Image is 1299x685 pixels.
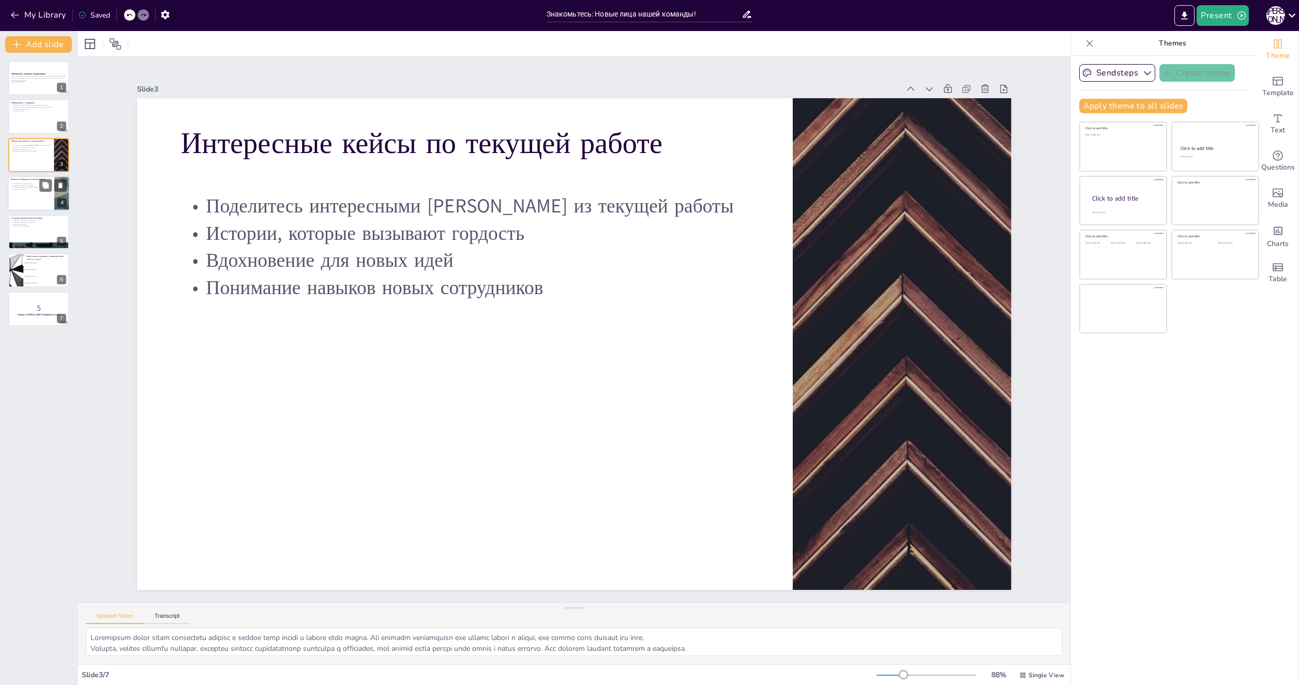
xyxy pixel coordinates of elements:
[189,206,757,293] p: Вдохновение для новых идей
[11,150,51,152] p: Понимание навыков новых сотрудников
[11,178,51,181] p: Важность командного взаимодействия
[11,189,51,191] p: Поддержка друг друга
[11,185,51,187] p: Открытость и честность в общении
[82,670,877,680] div: Slide 3 / 7
[1085,126,1159,130] div: Click to add title
[86,613,144,624] button: Speaker Notes
[547,7,742,22] input: Insert title
[11,140,51,143] p: Интересные кейсы по текущей работе
[8,61,69,95] div: 1
[1257,254,1298,292] div: Add a table
[1257,217,1298,254] div: Add charts and graphs
[144,613,190,624] button: Transcript
[1180,156,1249,158] div: Click to add text
[1079,64,1155,82] button: Sendsteps
[1181,145,1249,151] div: Click to add title
[186,233,753,320] p: Понимание навыков новых сотрудников
[78,10,110,20] div: Saved
[109,38,122,50] span: Position
[8,176,70,211] div: 4
[57,160,66,169] div: 3
[200,83,769,183] p: Интересные кейсы по текущей работе
[11,146,51,148] p: Истории, которые вызывают гордость
[1177,234,1251,238] div: Click to add title
[1262,87,1294,99] span: Template
[1218,242,1250,245] div: Click to add text
[11,225,66,227] p: Вклад каждого в атмосферу
[1261,162,1295,173] span: Questions
[57,83,66,92] div: 1
[57,199,67,208] div: 4
[5,36,72,53] button: Add slide
[1136,242,1159,245] div: Click to add text
[11,72,46,75] strong: Знакомство с новыми сотрудниками
[26,255,66,261] p: Какой аспект командного взаимодействия наиболее важен?
[1085,134,1159,136] div: Click to add text
[194,152,762,239] p: Поделитесь интересными [PERSON_NAME] из текущей работы
[11,302,66,314] p: 5
[8,99,69,133] div: 2
[1257,68,1298,105] div: Add ready made slides
[1268,199,1288,210] span: Media
[8,253,69,287] div: 6
[1111,242,1134,245] div: Click to add text
[191,179,759,266] p: Истории, которые вызывают гордость
[1257,31,1298,68] div: Change the overall theme
[25,282,69,283] span: Признание достижений
[11,223,66,225] p: Поддержка инициатив
[11,81,66,83] p: Generated with [URL]
[164,39,924,129] div: Slide 3
[1268,273,1287,285] span: Table
[11,101,66,104] p: Информация о сотруднике
[1197,5,1248,26] button: Present
[1257,180,1298,217] div: Add images, graphics, shapes or video
[11,75,66,81] p: Эта презентация поможет новым сотрудникам представить себя команде. Каждый сотрудник заполнит инф...
[11,217,66,220] p: Создание дружелюбной атмосферы
[1177,180,1251,185] div: Click to add title
[1266,6,1285,25] div: С [PERSON_NAME]
[11,187,51,189] p: Регулярные встречи для обмена мнениями
[1174,5,1195,26] button: Export to PowerPoint
[1098,31,1247,56] p: Themes
[57,237,66,246] div: 5
[39,179,52,192] button: Duplicate Slide
[1079,99,1187,113] button: Apply theme to all slides
[8,292,69,326] div: 7
[57,275,66,284] div: 6
[11,110,66,112] p: Увлечения и хобби
[1267,238,1289,250] span: Charts
[1257,143,1298,180] div: Get real-time input from your audience
[1029,671,1064,679] span: Single View
[25,263,69,264] span: Неформальные встречи
[1177,242,1210,245] div: Click to add text
[11,219,66,221] p: Неформальные встречи и тимбилдинги
[1257,105,1298,143] div: Add text boxes
[25,276,69,277] span: Поддержка друг друга
[8,138,69,172] div: 3
[11,104,66,106] p: Каждый сотрудник представит свою фамилию и должность
[11,148,51,150] p: Вдохновение для новых идей
[1092,194,1158,203] div: Click to add title
[11,106,66,108] p: Каждый сотрудник поделится информацией о своем университете
[54,179,67,192] button: Delete Slide
[1271,125,1285,136] span: Text
[57,314,66,323] div: 7
[25,269,69,270] span: Открытость и честность
[8,215,69,249] div: 5
[86,628,1062,656] textarea: Loremipsum dolor sitam consectetu adipisc e seddoe temp incidi u labore etdo magna. Ali enimadm v...
[1085,234,1159,238] div: Click to add title
[57,121,66,131] div: 2
[1266,5,1285,26] button: С [PERSON_NAME]
[1092,211,1157,214] div: Click to add body
[82,36,98,52] div: Layout
[1085,242,1109,245] div: Click to add text
[11,182,51,185] p: Взаимодействие – ключ к успеху
[986,670,1011,680] div: 88 %
[11,144,51,146] p: Поделитесь интересными [PERSON_NAME] из текущей работы
[1266,50,1290,62] span: Theme
[11,108,66,110] p: Обсуждение опыта работы
[11,221,66,223] p: Признание достижений сотрудников
[8,7,70,23] button: My Library
[1159,64,1235,82] button: Create theme
[18,313,59,316] strong: Готовы к [PERSON_NAME]? Начинаем отсчет!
